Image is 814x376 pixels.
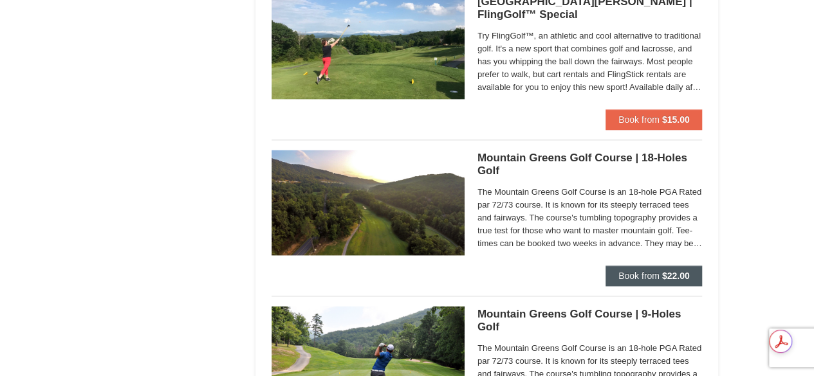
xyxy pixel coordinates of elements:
strong: $15.00 [662,114,690,125]
button: Book from $22.00 [606,265,703,286]
span: Try FlingGolf™, an athletic and cool alternative to traditional golf. It's a new sport that combi... [477,30,703,94]
button: Book from $15.00 [606,109,703,130]
h5: Mountain Greens Golf Course | 18-Holes Golf [477,152,703,177]
h5: Mountain Greens Golf Course | 9-Holes Golf [477,308,703,334]
span: The Mountain Greens Golf Course is an 18-hole PGA Rated par 72/73 course. It is known for its ste... [477,186,703,250]
span: Book from [618,271,660,281]
img: 6619888-27-7e27a245.jpg [272,150,465,255]
span: Book from [618,114,660,125]
strong: $22.00 [662,271,690,281]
